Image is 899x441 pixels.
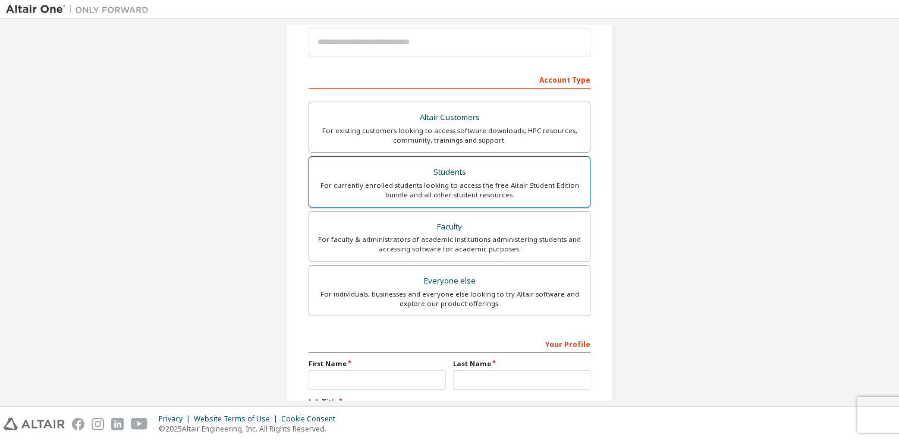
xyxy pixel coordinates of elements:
div: For existing customers looking to access software downloads, HPC resources, community, trainings ... [316,126,583,145]
label: Last Name [453,359,590,368]
div: Altair Customers [316,109,583,126]
img: altair_logo.svg [4,418,65,430]
div: For individuals, businesses and everyone else looking to try Altair software and explore our prod... [316,289,583,308]
div: For faculty & administrators of academic institutions administering students and accessing softwa... [316,235,583,254]
img: linkedin.svg [111,418,124,430]
div: For currently enrolled students looking to access the free Altair Student Edition bundle and all ... [316,181,583,200]
p: © 2025 Altair Engineering, Inc. All Rights Reserved. [159,424,342,434]
div: Everyone else [316,273,583,289]
div: Students [316,164,583,181]
div: Cookie Consent [281,414,342,424]
div: Website Terms of Use [194,414,281,424]
label: Job Title [309,397,590,407]
div: Privacy [159,414,194,424]
img: youtube.svg [131,418,148,430]
img: Altair One [6,4,155,15]
img: instagram.svg [92,418,104,430]
div: Faculty [316,219,583,235]
div: Account Type [309,70,590,89]
div: Your Profile [309,334,590,353]
img: facebook.svg [72,418,84,430]
label: First Name [309,359,446,368]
